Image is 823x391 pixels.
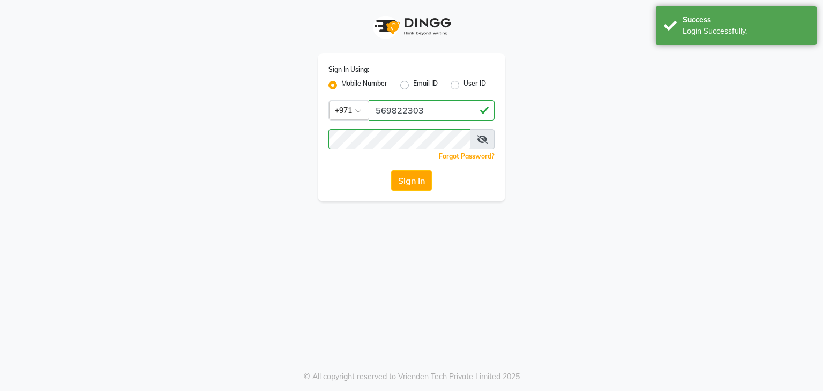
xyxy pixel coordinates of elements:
label: Email ID [413,79,438,92]
label: Sign In Using: [328,65,369,74]
label: Mobile Number [341,79,387,92]
input: Username [328,129,470,149]
div: Login Successfully. [683,26,809,37]
img: logo1.svg [369,11,454,42]
div: Success [683,14,809,26]
input: Username [369,100,495,121]
label: User ID [463,79,486,92]
a: Forgot Password? [439,152,495,160]
button: Sign In [391,170,432,191]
